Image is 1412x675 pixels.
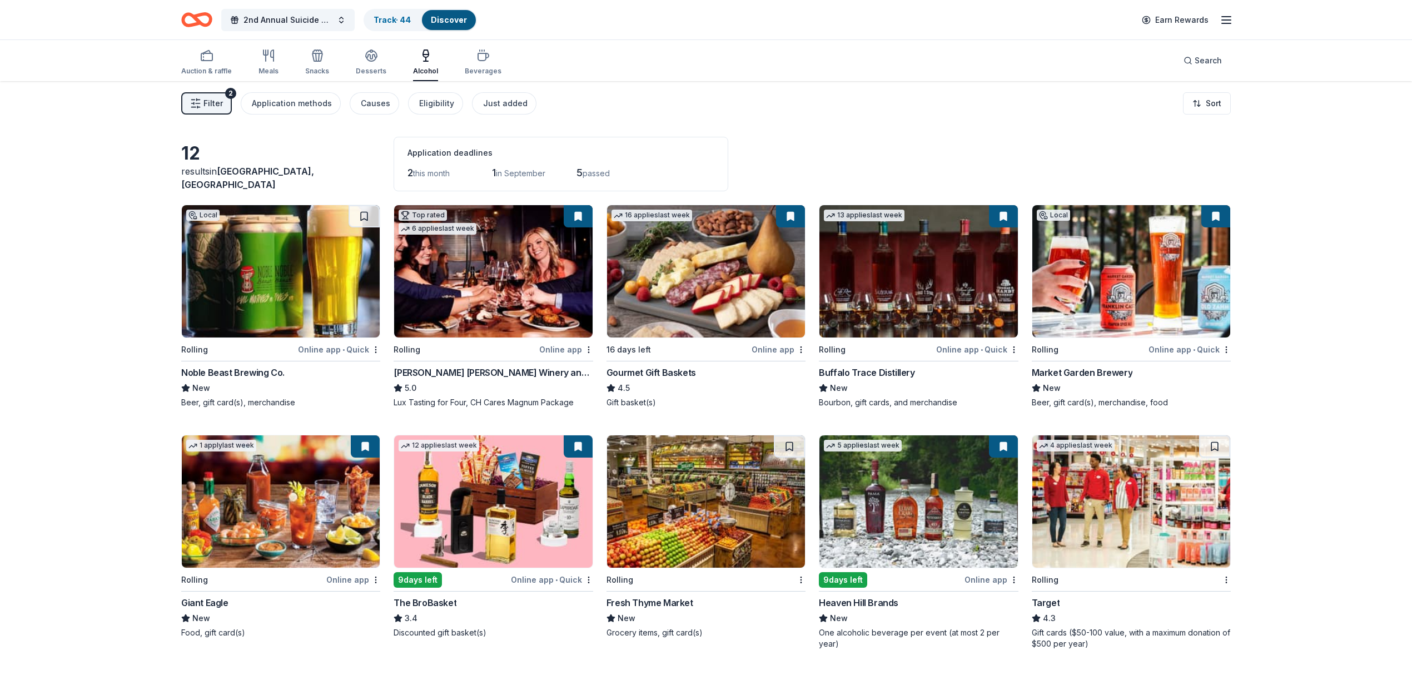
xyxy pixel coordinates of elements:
div: Gourmet Gift Baskets [606,366,696,379]
div: Gift cards ($50-100 value, with a maximum donation of $500 per year) [1032,627,1231,649]
span: • [555,575,558,584]
div: 5 applies last week [824,440,902,451]
div: Lux Tasting for Four, CH Cares Magnum Package [394,397,593,408]
div: Rolling [819,343,846,356]
span: New [618,612,635,625]
div: Eligibility [419,97,454,110]
span: Search [1195,54,1222,67]
div: Causes [361,97,390,110]
img: Image for Target [1032,435,1230,568]
span: 5 [576,167,583,178]
span: 1 [492,167,496,178]
div: Local [186,210,220,221]
div: Online app [752,343,806,356]
span: 4.3 [1043,612,1056,625]
span: New [1043,381,1061,395]
div: Beverages [465,67,501,76]
div: 16 applies last week [611,210,692,221]
a: Image for Gourmet Gift Baskets16 applieslast week16 days leftOnline appGourmet Gift Baskets4.5Gif... [606,205,806,408]
button: Sort [1183,92,1231,115]
button: Snacks [305,44,329,81]
div: Local [1037,210,1070,221]
div: Beer, gift card(s), merchandise, food [1032,397,1231,408]
div: 4 applies last week [1037,440,1115,451]
span: this month [413,168,450,178]
div: Rolling [1032,343,1058,356]
div: 9 days left [394,572,442,588]
div: results [181,165,380,191]
img: Image for Noble Beast Brewing Co. [182,205,380,337]
div: Online app Quick [511,573,593,587]
div: Online app [964,573,1018,587]
a: Image for Market Garden BreweryLocalRollingOnline app•QuickMarket Garden BreweryNewBeer, gift car... [1032,205,1231,408]
div: Meals [258,67,279,76]
a: Image for Target4 applieslast weekRollingTarget4.3Gift cards ($50-100 value, with a maximum donat... [1032,435,1231,649]
div: Heaven Hill Brands [819,596,898,609]
div: Rolling [1032,573,1058,587]
button: Desserts [356,44,386,81]
button: Filter2 [181,92,232,115]
div: Rolling [394,343,420,356]
div: Online app Quick [936,343,1018,356]
div: 12 applies last week [399,440,479,451]
img: Image for Market Garden Brewery [1032,205,1230,337]
span: passed [583,168,610,178]
span: • [1193,345,1195,354]
span: Sort [1206,97,1221,110]
span: New [830,612,848,625]
button: Application methods [241,92,341,115]
span: New [192,612,210,625]
span: 2nd Annual Suicide Prevention Fundraiser [243,13,332,27]
img: Image for The BroBasket [394,435,592,568]
div: 9 days left [819,572,867,588]
div: Application deadlines [407,146,714,160]
span: • [342,345,345,354]
a: Image for Cooper's Hawk Winery and RestaurantsTop rated6 applieslast weekRollingOnline app[PERSON... [394,205,593,408]
span: New [192,381,210,395]
div: Online app [539,343,593,356]
div: Fresh Thyme Market [606,596,693,609]
div: 2 [225,88,236,99]
img: Image for Cooper's Hawk Winery and Restaurants [394,205,592,337]
a: Earn Rewards [1135,10,1215,30]
div: 1 apply last week [186,440,256,451]
span: [GEOGRAPHIC_DATA], [GEOGRAPHIC_DATA] [181,166,314,190]
div: Discounted gift basket(s) [394,627,593,638]
a: Image for Noble Beast Brewing Co.LocalRollingOnline app•QuickNoble Beast Brewing Co.NewBeer, gift... [181,205,380,408]
button: Causes [350,92,399,115]
div: Just added [483,97,528,110]
div: 16 days left [606,343,651,356]
span: 3.4 [405,612,417,625]
div: Desserts [356,67,386,76]
button: Track· 44Discover [364,9,477,31]
div: Alcohol [413,67,438,76]
div: Food, gift card(s) [181,627,380,638]
img: Image for Fresh Thyme Market [607,435,805,568]
div: Online app [326,573,380,587]
a: Discover [431,15,467,24]
span: 5.0 [405,381,416,395]
span: in September [496,168,545,178]
span: • [981,345,983,354]
img: Image for Heaven Hill Brands [819,435,1017,568]
img: Image for Giant Eagle [182,435,380,568]
img: Image for Buffalo Trace Distillery [819,205,1017,337]
a: Image for The BroBasket12 applieslast week9days leftOnline app•QuickThe BroBasket3.4Discounted gi... [394,435,593,638]
div: Online app Quick [1149,343,1231,356]
button: Eligibility [408,92,463,115]
div: Bourbon, gift cards, and merchandise [819,397,1018,408]
span: 4.5 [618,381,630,395]
a: Image for Giant Eagle1 applylast weekRollingOnline appGiant EagleNewFood, gift card(s) [181,435,380,638]
div: Auction & raffle [181,67,232,76]
div: Noble Beast Brewing Co. [181,366,285,379]
div: Giant Eagle [181,596,228,609]
div: Gift basket(s) [606,397,806,408]
div: 13 applies last week [824,210,904,221]
div: Buffalo Trace Distillery [819,366,914,379]
div: [PERSON_NAME] [PERSON_NAME] Winery and Restaurants [394,366,593,379]
span: Filter [203,97,223,110]
div: Top rated [399,210,447,221]
img: Image for Gourmet Gift Baskets [607,205,805,337]
div: Online app Quick [298,343,380,356]
div: 12 [181,142,380,165]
